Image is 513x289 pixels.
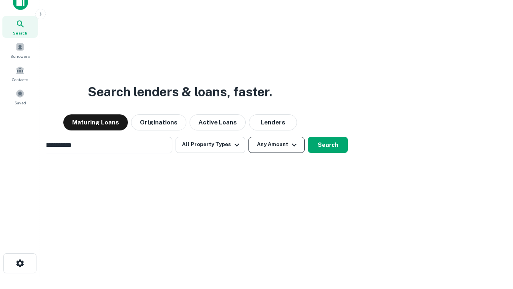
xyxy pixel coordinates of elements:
span: Contacts [12,76,28,83]
a: Saved [2,86,38,108]
button: All Property Types [176,137,245,153]
button: Originations [131,114,186,130]
a: Contacts [2,63,38,84]
a: Search [2,16,38,38]
span: Saved [14,100,26,106]
button: Active Loans [190,114,246,130]
span: Borrowers [10,53,30,59]
button: Lenders [249,114,297,130]
iframe: Chat Widget [473,199,513,238]
button: Search [308,137,348,153]
button: Any Amount [248,137,305,153]
button: Maturing Loans [63,114,128,130]
span: Search [13,30,27,36]
a: Borrowers [2,39,38,61]
h3: Search lenders & loans, faster. [88,82,272,102]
